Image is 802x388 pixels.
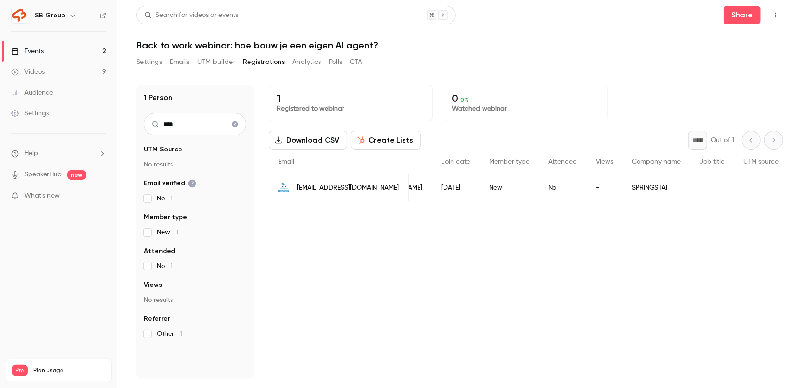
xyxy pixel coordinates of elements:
[743,158,779,165] span: UTM source
[33,367,106,374] span: Plan usage
[11,67,45,77] div: Videos
[460,96,469,103] span: 0 %
[350,55,363,70] button: CTA
[157,194,173,203] span: No
[623,174,690,201] div: SPRINGSTAFF
[277,104,425,113] p: Registered to webinar
[157,261,173,271] span: No
[136,55,162,70] button: Settings
[596,158,613,165] span: Views
[11,47,44,56] div: Events
[711,135,734,145] p: Out of 1
[452,93,600,104] p: 0
[297,183,399,193] span: [EMAIL_ADDRESS][DOMAIN_NAME]
[144,213,187,222] span: Member type
[632,158,681,165] span: Company name
[243,55,285,70] button: Registrations
[24,191,60,201] span: What's new
[67,170,86,180] span: new
[329,55,343,70] button: Polls
[292,55,321,70] button: Analytics
[24,149,38,158] span: Help
[144,314,170,324] span: Referrer
[11,109,49,118] div: Settings
[176,229,178,236] span: 1
[157,228,178,237] span: New
[144,145,246,339] section: facet-groups
[441,158,470,165] span: Join date
[539,174,586,201] div: No
[278,183,289,192] img: springstaff.nl
[95,192,106,200] iframe: Noticeable Trigger
[227,117,242,132] button: Clear search
[432,174,480,201] div: [DATE]
[351,131,421,150] button: Create Lists
[144,246,175,256] span: Attended
[197,55,235,70] button: UTM builder
[724,6,761,24] button: Share
[136,40,783,51] h1: Back to work webinar: hoe bouw je een eigen AI agent?
[586,174,623,201] div: -
[157,329,182,339] span: Other
[144,280,162,290] span: Views
[11,149,106,158] li: help-dropdown-opener
[24,170,62,180] a: SpeakerHub
[277,93,425,104] p: 1
[452,104,600,113] p: Watched webinar
[144,92,172,103] h1: 1 Person
[171,195,173,202] span: 1
[170,55,189,70] button: Emails
[269,131,347,150] button: Download CSV
[171,263,173,269] span: 1
[144,295,246,305] p: No results
[489,158,529,165] span: Member type
[700,158,724,165] span: Job title
[35,11,65,20] h6: SB Group
[12,365,28,376] span: Pro
[12,8,27,23] img: SB Group
[144,179,196,188] span: Email verified
[11,88,53,97] div: Audience
[548,158,577,165] span: Attended
[180,331,182,337] span: 1
[144,10,238,20] div: Search for videos or events
[144,160,246,169] p: No results
[278,158,294,165] span: Email
[480,174,539,201] div: New
[144,145,182,154] span: UTM Source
